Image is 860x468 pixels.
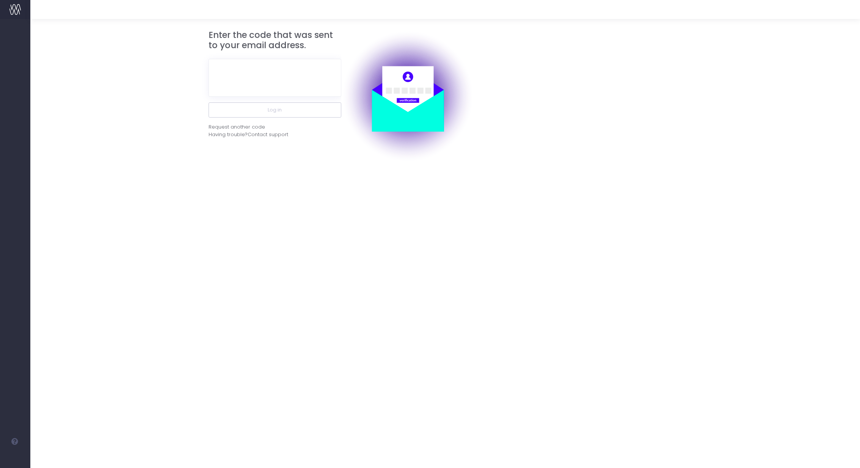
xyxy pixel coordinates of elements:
div: Having trouble? [209,131,341,138]
h3: Enter the code that was sent to your email address. [209,30,341,51]
button: Log in [209,102,341,118]
span: Contact support [248,131,288,138]
img: auth.png [341,30,474,163]
div: Request another code [209,123,265,131]
img: images/default_profile_image.png [9,453,21,464]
